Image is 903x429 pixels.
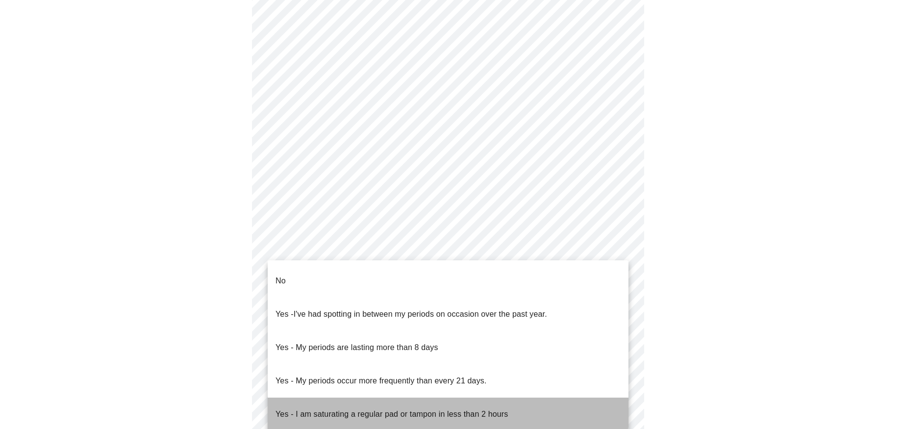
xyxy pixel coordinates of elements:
[276,408,508,420] p: Yes - I am saturating a regular pad or tampon in less than 2 hours
[294,310,547,318] span: I've had spotting in between my periods on occasion over the past year.
[276,275,286,287] p: No
[276,308,547,320] p: Yes -
[276,375,487,387] p: Yes - My periods occur more frequently than every 21 days.
[276,342,438,353] p: Yes - My periods are lasting more than 8 days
